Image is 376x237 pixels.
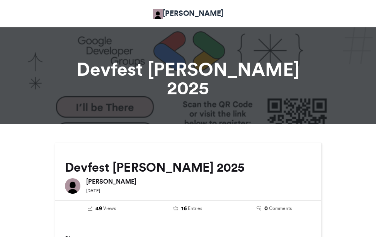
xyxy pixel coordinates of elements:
span: Entries [188,205,202,212]
img: John Ebuga [65,178,80,194]
span: 16 [181,205,187,213]
span: Views [103,205,116,212]
img: John Ebuga [153,9,163,19]
a: 0 Comments [237,205,311,213]
small: [DATE] [86,188,100,193]
a: 16 Entries [151,205,225,213]
h1: Devfest [PERSON_NAME] 2025 [55,60,322,97]
h6: [PERSON_NAME] [86,178,311,184]
span: Comments [269,205,292,212]
a: 49 Views [65,205,140,213]
h2: Devfest [PERSON_NAME] 2025 [65,160,311,174]
span: 49 [95,205,102,213]
a: [PERSON_NAME] [153,8,223,19]
span: 0 [264,205,268,213]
